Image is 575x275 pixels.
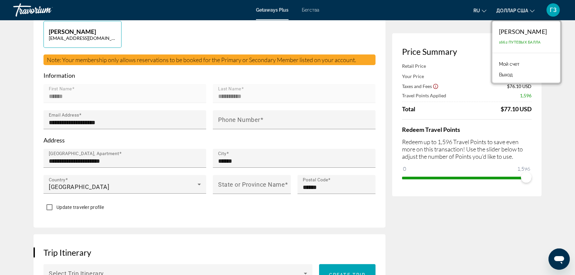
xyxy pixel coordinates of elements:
[56,205,104,210] span: Update traveler profile
[473,6,486,15] button: Изменить язык
[550,6,557,13] font: ГЗ
[402,83,439,89] button: Show Taxes and Fees breakdown
[13,1,80,19] a: Травориум
[49,151,119,156] mat-label: [GEOGRAPHIC_DATA], Apartment
[402,73,424,79] span: Your Price
[496,70,516,79] button: Выход
[520,93,532,98] span: 1,596
[402,83,432,89] span: Taxes and Fees
[499,61,520,67] font: Мой счет
[402,138,532,160] p: Redeem up to 1,596 Travel Points to save even more on this transaction! Use the slider below to a...
[302,7,319,13] a: Бегства
[402,46,532,56] h3: Price Summary
[49,112,79,118] mat-label: Email Address
[499,40,541,45] font: 1662 путевых балла
[402,93,446,98] span: Travel Points Applied
[501,105,532,113] div: $77.10 USD
[47,56,356,63] span: Note: Your membership only allows reservations to be booked for the Primary or Secondary Member l...
[496,6,534,15] button: Изменить валюту
[256,7,288,13] a: Getaways Plus
[402,165,407,173] span: 0
[544,3,562,17] button: Меню пользователя
[218,86,241,91] mat-label: Last Name
[43,21,122,48] button: [PERSON_NAME][EMAIL_ADDRESS][DOMAIN_NAME]
[402,126,532,133] h4: Redeem Travel Points
[43,137,375,144] p: Address
[43,247,375,257] h3: Trip Itinerary
[218,151,226,156] mat-label: City
[496,8,528,13] font: доллар США
[218,116,260,123] mat-label: Phone Number
[521,172,532,183] span: ngx-slider
[402,105,415,113] span: Total
[218,181,285,188] mat-label: State or Province Name
[548,248,570,270] iframe: Кнопка запуска окна обмена сообщениями
[496,60,523,68] a: Мой счет
[499,28,547,35] font: [PERSON_NAME]
[49,86,72,91] mat-label: First Name
[49,183,110,190] span: [GEOGRAPHIC_DATA]
[49,28,116,35] p: [PERSON_NAME]
[303,177,328,182] mat-label: Postal Code
[43,72,375,79] p: Information
[473,8,480,13] font: ru
[402,63,426,69] span: Retail Price
[49,35,116,41] p: [EMAIL_ADDRESS][DOMAIN_NAME]
[516,165,531,173] span: 1,596
[499,72,513,77] font: Выход
[402,177,532,178] ngx-slider: ngx-slider
[433,83,439,89] button: Show Taxes and Fees disclaimer
[49,177,65,182] mat-label: Country
[507,83,532,89] span: $76.10 USD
